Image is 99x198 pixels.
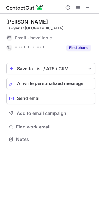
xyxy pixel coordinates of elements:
button: Reveal Button [66,45,91,51]
span: Add to email campaign [17,111,66,116]
img: ContactOut v5.3.10 [6,4,44,11]
button: save-profile-one-click [6,63,95,74]
span: Send email [17,96,41,101]
div: [PERSON_NAME] [6,19,48,25]
div: Lawyer at [GEOGRAPHIC_DATA] [6,25,95,31]
button: Add to email campaign [6,108,95,119]
span: Email Unavailable [15,35,52,41]
button: Send email [6,93,95,104]
button: Notes [6,135,95,144]
span: Find work email [16,124,93,130]
span: AI write personalized message [17,81,83,86]
div: Save to List / ATS / CRM [17,66,84,71]
button: Find work email [6,123,95,131]
button: AI write personalized message [6,78,95,89]
span: Notes [16,137,93,142]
